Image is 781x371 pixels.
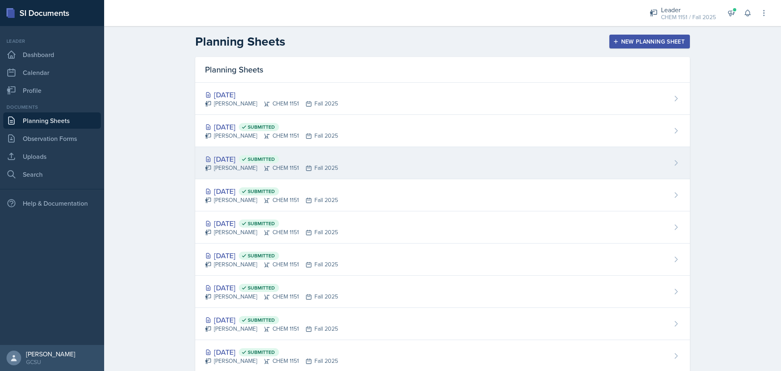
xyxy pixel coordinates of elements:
div: [PERSON_NAME] CHEM 1151 Fall 2025 [205,99,338,108]
a: [DATE] Submitted [PERSON_NAME]CHEM 1151Fall 2025 [195,147,690,179]
div: Leader [661,5,716,15]
div: [DATE] [205,121,338,132]
div: Documents [3,103,101,111]
div: [DATE] [205,218,338,229]
div: [PERSON_NAME] [26,350,75,358]
span: Submitted [248,285,275,291]
a: Observation Forms [3,130,101,147]
div: Leader [3,37,101,45]
a: [DATE] Submitted [PERSON_NAME]CHEM 1151Fall 2025 [195,276,690,308]
div: Help & Documentation [3,195,101,211]
div: [DATE] [205,186,338,197]
div: [PERSON_NAME] CHEM 1151 Fall 2025 [205,228,338,237]
div: [DATE] [205,250,338,261]
div: [PERSON_NAME] CHEM 1151 Fall 2025 [205,196,338,204]
a: Profile [3,82,101,99]
span: Submitted [248,252,275,259]
div: [DATE] [205,282,338,293]
div: [PERSON_NAME] CHEM 1151 Fall 2025 [205,357,338,365]
a: Calendar [3,64,101,81]
span: Submitted [248,220,275,227]
div: [PERSON_NAME] CHEM 1151 Fall 2025 [205,260,338,269]
a: [DATE] [PERSON_NAME]CHEM 1151Fall 2025 [195,83,690,115]
div: [DATE] [205,154,338,165]
a: [DATE] Submitted [PERSON_NAME]CHEM 1151Fall 2025 [195,179,690,211]
span: Submitted [248,156,275,162]
span: Submitted [248,317,275,323]
a: [DATE] Submitted [PERSON_NAME]CHEM 1151Fall 2025 [195,115,690,147]
div: [PERSON_NAME] CHEM 1151 Fall 2025 [205,132,338,140]
a: [DATE] Submitted [PERSON_NAME]CHEM 1151Fall 2025 [195,211,690,244]
div: [PERSON_NAME] CHEM 1151 Fall 2025 [205,164,338,172]
div: [DATE] [205,314,338,325]
div: [PERSON_NAME] CHEM 1151 Fall 2025 [205,325,338,333]
span: Submitted [248,349,275,356]
a: [DATE] Submitted [PERSON_NAME]CHEM 1151Fall 2025 [195,308,690,340]
div: [DATE] [205,347,338,358]
div: GCSU [26,358,75,366]
div: CHEM 1151 / Fall 2025 [661,13,716,22]
div: Planning Sheets [195,57,690,83]
a: [DATE] Submitted [PERSON_NAME]CHEM 1151Fall 2025 [195,244,690,276]
button: New Planning Sheet [609,35,690,48]
a: Search [3,166,101,182]
div: [PERSON_NAME] CHEM 1151 Fall 2025 [205,292,338,301]
span: Submitted [248,124,275,130]
div: [DATE] [205,89,338,100]
a: Planning Sheets [3,112,101,129]
a: Dashboard [3,46,101,63]
a: Uploads [3,148,101,165]
span: Submitted [248,188,275,195]
h2: Planning Sheets [195,34,285,49]
div: New Planning Sheet [615,38,685,45]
